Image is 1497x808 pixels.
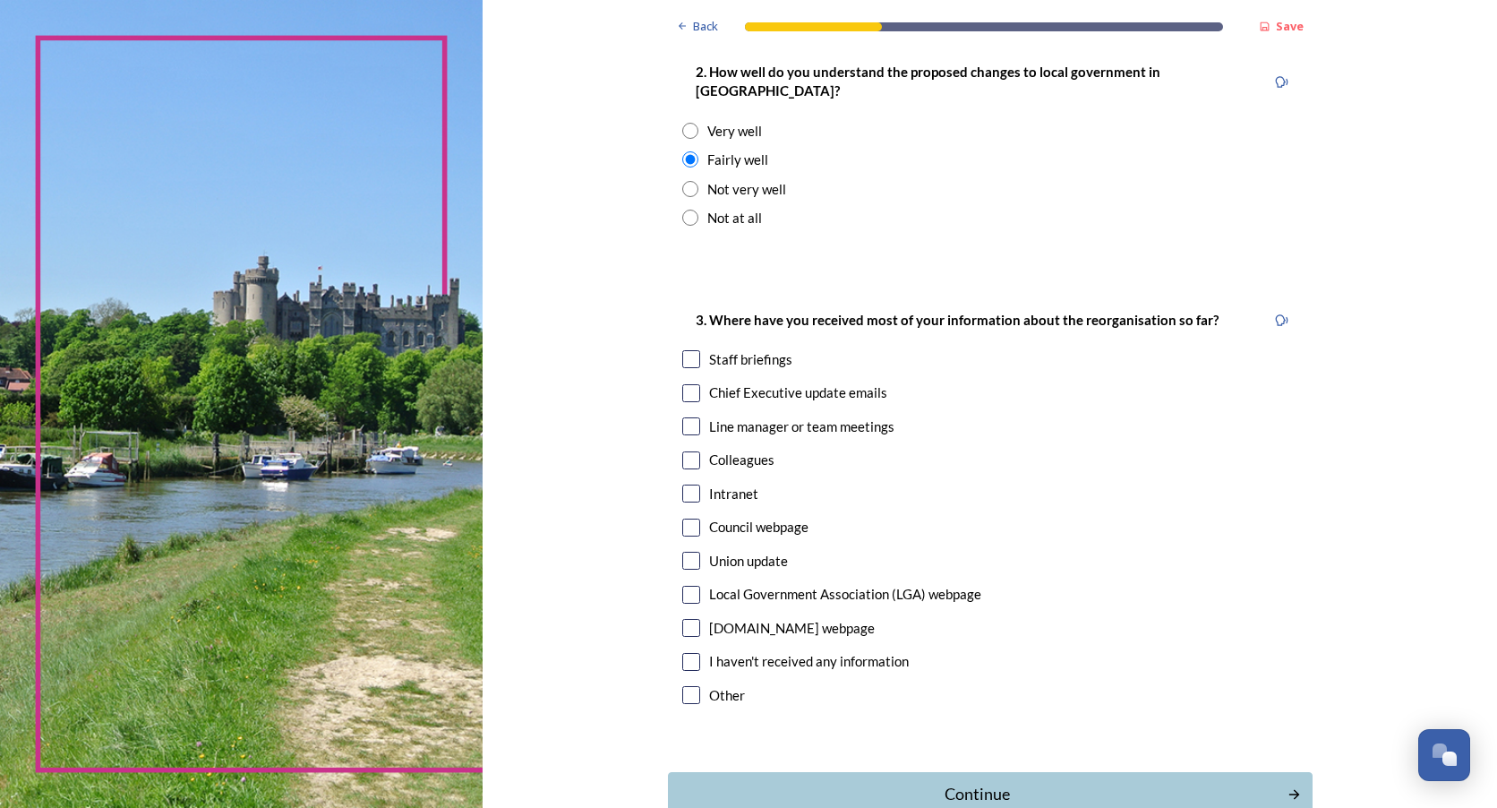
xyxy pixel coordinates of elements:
button: Open Chat [1418,729,1470,781]
div: Local Government Association (LGA) webpage [709,584,981,605]
div: Intranet [709,484,758,504]
strong: Save [1276,18,1304,34]
div: Not very well [707,179,786,200]
div: Very well [707,121,762,142]
div: Continue [678,782,1279,806]
div: Staff briefings [709,349,792,370]
strong: 2. How well do you understand the proposed changes to local government in [GEOGRAPHIC_DATA]? [696,64,1163,99]
div: Council webpage [709,517,808,537]
span: Back [693,18,718,35]
div: Chief Executive update emails [709,383,887,403]
div: [DOMAIN_NAME] webpage [709,618,875,639]
div: I haven't received any information [709,651,909,672]
div: Not at all [707,208,762,228]
div: Line manager or team meetings [709,417,894,437]
div: Fairly well [707,150,768,170]
div: Union update [709,551,788,572]
div: Colleagues [709,450,774,470]
strong: 3. Where have you received most of your information about the reorganisation so far? [696,312,1219,328]
div: Other [709,685,745,706]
